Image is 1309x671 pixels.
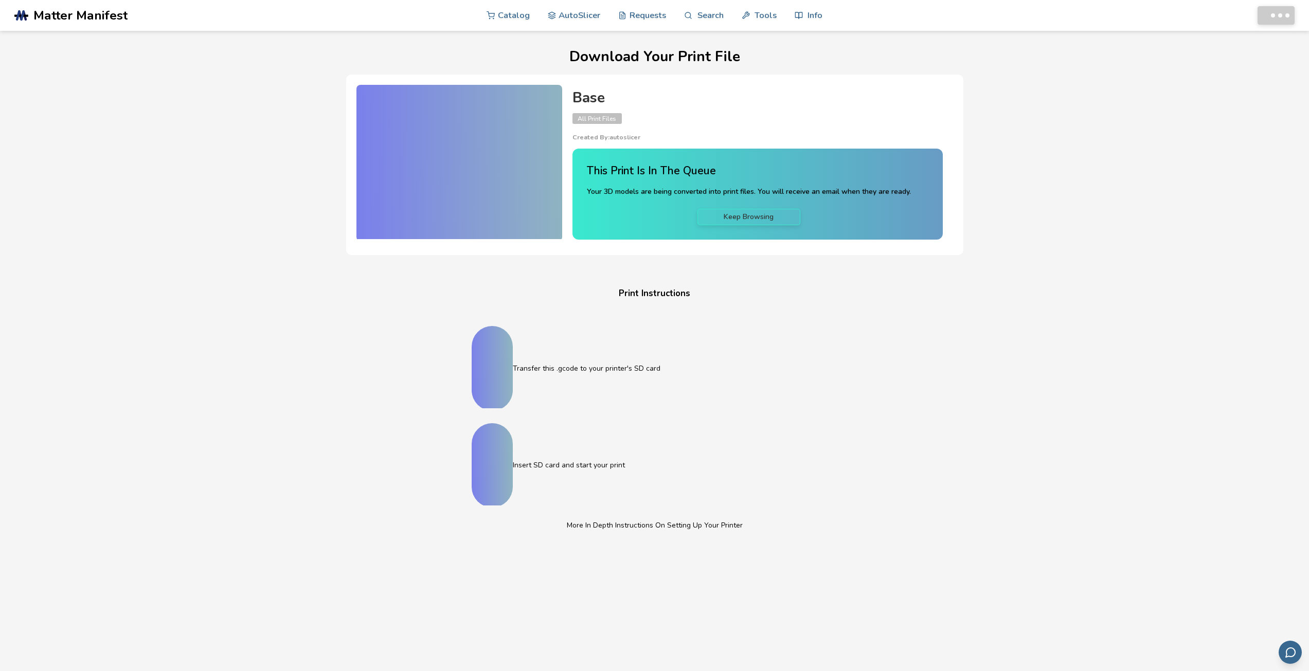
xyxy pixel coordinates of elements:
[513,460,838,470] p: Insert SD card and start your print
[697,209,800,225] a: Keep Browsing
[587,163,911,179] h4: This Print Is In The Queue
[587,186,911,197] p: Your 3D models are being converted into print files. You will receive an email when they are ready.
[459,286,850,302] h4: Print Instructions
[26,49,1283,65] h1: Download Your Print File
[572,90,943,106] h4: Base
[572,113,622,124] span: All Print Files
[33,8,128,23] span: Matter Manifest
[513,363,838,374] p: Transfer this .gcode to your printer's SD card
[1279,641,1302,664] button: Send feedback via email
[472,520,838,531] p: More In Depth Instructions On Setting Up Your Printer
[572,134,943,141] p: Created By: autoslicer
